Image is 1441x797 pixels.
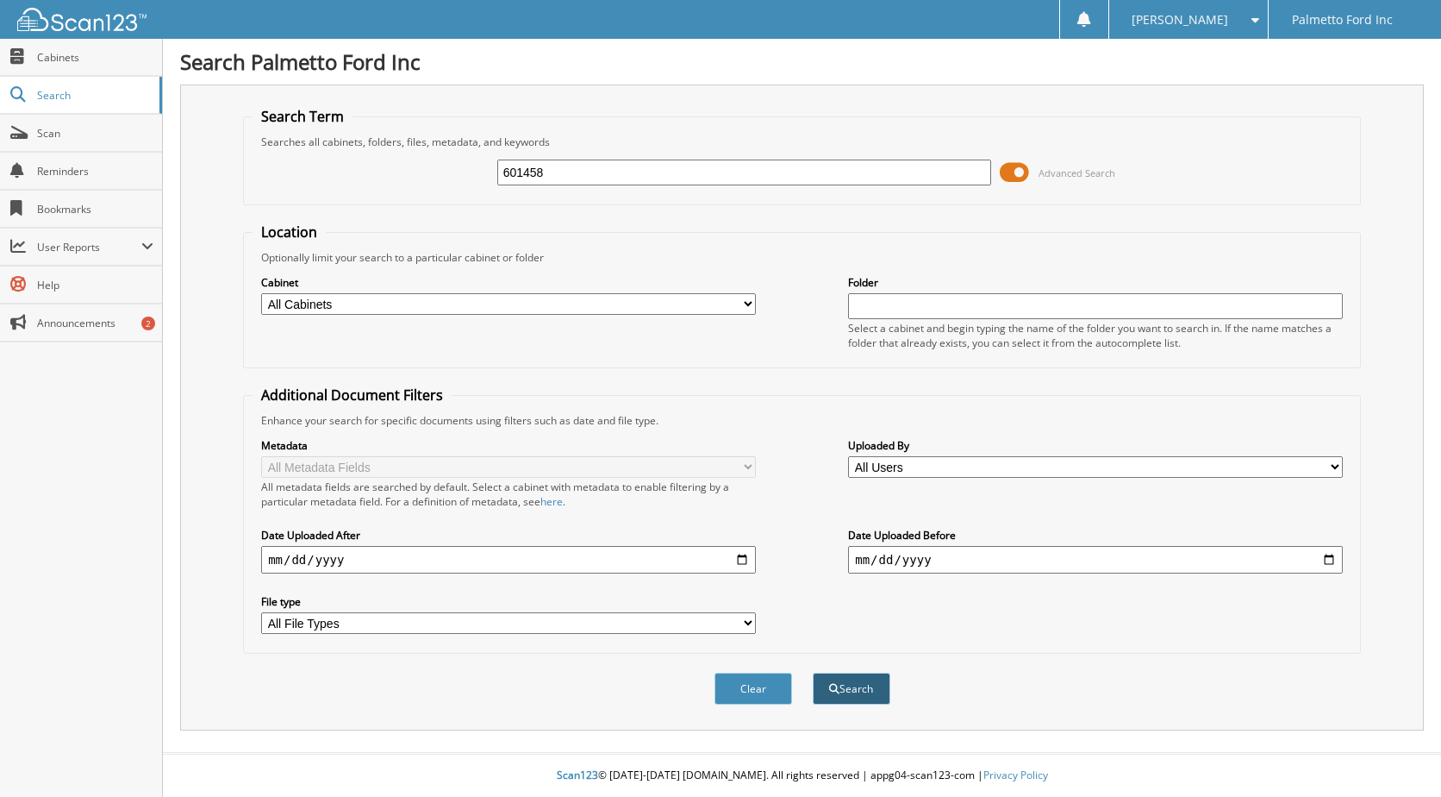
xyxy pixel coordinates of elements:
h1: Search Palmetto Ford Inc [180,47,1424,76]
span: Search [37,88,151,103]
label: Date Uploaded After [261,528,756,543]
div: Select a cabinet and begin typing the name of the folder you want to search in. If the name match... [848,321,1343,350]
div: Enhance your search for specific documents using filters such as date and file type. [253,413,1351,428]
span: Announcements [37,316,153,330]
button: Clear [714,673,792,705]
label: Date Uploaded Before [848,528,1343,543]
span: [PERSON_NAME] [1132,15,1228,25]
a: Privacy Policy [983,768,1048,782]
div: 2 [141,317,155,330]
div: Searches all cabinets, folders, files, metadata, and keywords [253,135,1351,149]
label: File type [261,594,756,609]
button: Search [813,673,890,705]
label: Cabinet [261,275,756,290]
input: end [848,546,1343,574]
div: Optionally limit your search to a particular cabinet or folder [253,250,1351,265]
span: Advanced Search [1039,166,1115,179]
label: Uploaded By [848,438,1343,453]
legend: Location [253,223,326,242]
span: Scan123 [557,768,598,782]
input: start [261,546,756,574]
span: User Reports [37,240,141,254]
div: © [DATE]-[DATE] [DOMAIN_NAME]. All rights reserved | appg04-scan123-com | [163,755,1441,797]
span: Bookmarks [37,202,153,217]
span: Scan [37,126,153,141]
span: Help [37,278,153,292]
img: scan123-logo-white.svg [17,8,147,31]
iframe: Chat Widget [1355,714,1441,797]
span: Palmetto Ford Inc [1292,15,1393,25]
legend: Additional Document Filters [253,386,452,405]
legend: Search Term [253,107,352,126]
a: here [540,494,563,509]
span: Cabinets [37,50,153,65]
label: Folder [848,275,1343,290]
label: Metadata [261,438,756,453]
span: Reminders [37,164,153,179]
div: All metadata fields are searched by default. Select a cabinet with metadata to enable filtering b... [261,480,756,509]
